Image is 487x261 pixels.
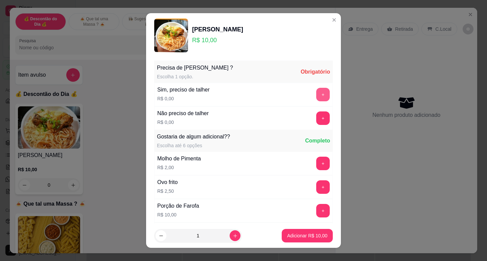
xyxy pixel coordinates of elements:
div: Molho de Pimenta [157,155,201,163]
button: decrease-product-quantity [156,230,166,241]
div: Sim, preciso de talher [157,86,210,94]
p: R$ 2,50 [157,188,178,194]
div: Ovo frito [157,178,178,186]
p: R$ 10,00 [157,211,199,218]
button: add [316,204,330,217]
p: R$ 0,00 [157,95,210,102]
p: R$ 10,00 [192,35,243,45]
button: add [316,111,330,125]
p: Adicionar R$ 10,00 [287,232,327,239]
button: add [316,157,330,170]
div: Completo [305,137,330,145]
p: R$ 0,00 [157,119,209,126]
div: Escolha 1 opção. [157,73,233,80]
div: [PERSON_NAME] [192,25,243,34]
button: increase-product-quantity [230,230,240,241]
div: Não preciso de talher [157,109,209,118]
button: add [316,88,330,101]
div: Precisa de [PERSON_NAME] ? [157,64,233,72]
div: Gostaria de algum adicional?? [157,133,230,141]
img: product-image [154,19,188,52]
button: Adicionar R$ 10,00 [282,229,333,242]
div: Porção de Farofa [157,202,199,210]
div: Escolha até 6 opções [157,142,230,149]
button: Close [329,15,340,25]
p: R$ 2,00 [157,164,201,171]
button: add [316,180,330,194]
div: Obrigatório [301,68,330,76]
